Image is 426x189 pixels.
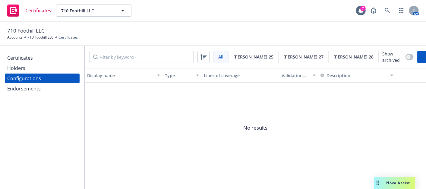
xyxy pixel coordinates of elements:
div: Lines of coverage [204,72,277,79]
a: Report a Bug [368,5,380,17]
a: Certificates [5,53,80,63]
button: Description [320,72,350,79]
span: [PERSON_NAME] 25 [233,54,273,60]
a: 710 Foothill LLC [27,35,54,40]
div: Certificates [7,53,33,63]
div: Holders [7,63,25,73]
div: Type [165,72,192,79]
span: Nova Assist [387,180,410,185]
span: No results [85,83,426,173]
button: Nova Assist [374,177,415,189]
button: 710 Foothill LLC [56,5,131,17]
span: 710 Foothill LLC [61,8,113,14]
a: Configurations [5,74,80,83]
span: Certificates [25,8,51,13]
span: Show archived [382,51,403,63]
span: Certificates [58,35,78,40]
div: Endorsements [7,84,41,93]
a: Search [381,5,393,17]
span: 710 Foothill LLC [7,27,45,35]
button: Type [163,68,201,83]
a: Switch app [395,5,407,17]
a: Holders [5,63,80,73]
button: Display name [85,68,163,83]
div: Validation status [282,72,309,79]
div: Display name [87,72,153,79]
button: Lines of coverage [201,68,279,83]
div: 7 [360,6,366,11]
button: Validation status [279,68,318,83]
span: [PERSON_NAME] 28 [333,54,374,60]
a: Accounts [7,35,23,40]
div: Configurations [7,74,41,83]
div: Drag to move [374,177,382,189]
span: [PERSON_NAME] 27 [283,54,323,60]
span: All [218,54,223,60]
a: Endorsements [5,84,80,93]
input: Filter by keyword [90,51,194,63]
div: Toggle SortBy [320,72,387,79]
a: Certificates [5,2,54,19]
